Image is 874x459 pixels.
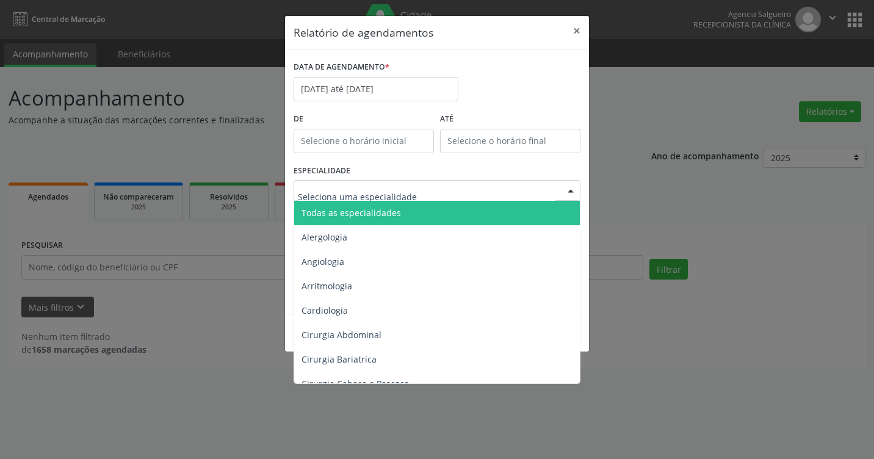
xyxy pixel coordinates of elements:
[302,353,377,365] span: Cirurgia Bariatrica
[294,58,389,77] label: DATA DE AGENDAMENTO
[302,207,401,219] span: Todas as especialidades
[302,305,348,316] span: Cardiologia
[302,378,409,389] span: Cirurgia Cabeça e Pescoço
[302,329,381,341] span: Cirurgia Abdominal
[294,77,458,101] input: Selecione uma data ou intervalo
[302,231,347,243] span: Alergologia
[294,129,434,153] input: Selecione o horário inicial
[298,184,555,209] input: Seleciona uma especialidade
[294,162,350,181] label: ESPECIALIDADE
[294,24,433,40] h5: Relatório de agendamentos
[565,16,589,46] button: Close
[302,256,344,267] span: Angiologia
[294,110,434,129] label: De
[440,129,580,153] input: Selecione o horário final
[302,280,352,292] span: Arritmologia
[440,110,580,129] label: ATÉ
